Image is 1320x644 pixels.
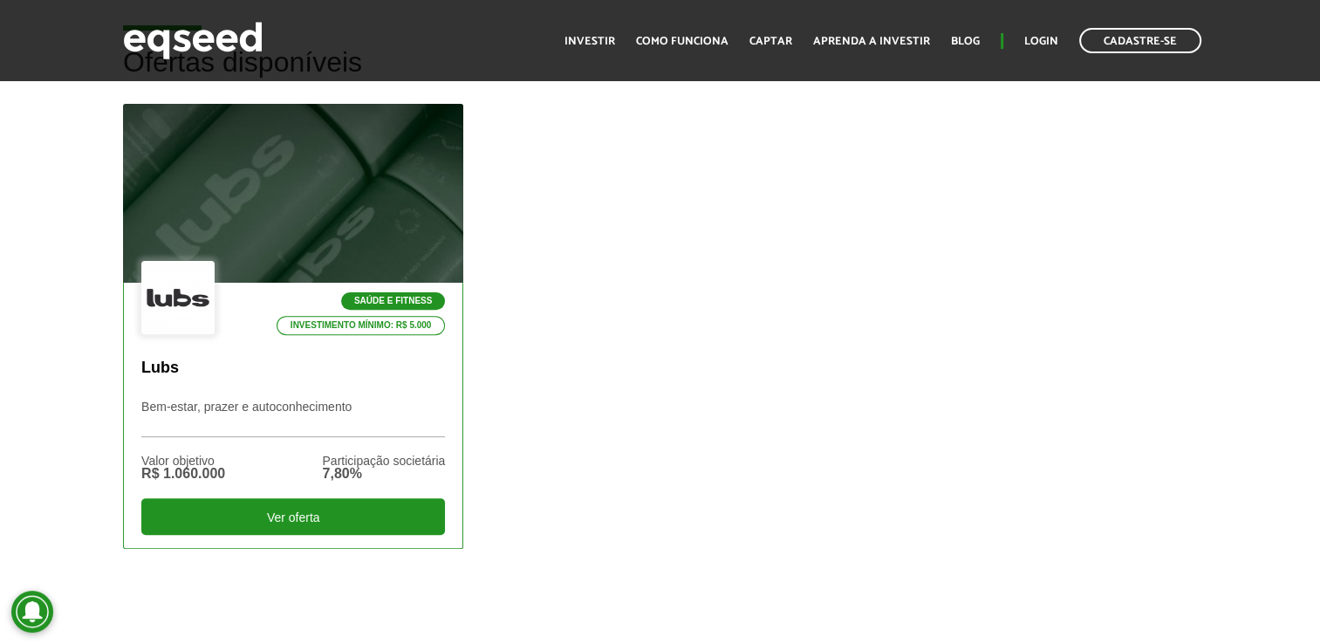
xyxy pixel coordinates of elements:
a: Investir [564,36,615,47]
div: Valor objetivo [141,455,225,467]
a: Blog [951,36,980,47]
div: Participação societária [322,455,445,467]
a: Captar [749,36,792,47]
div: 7,80% [322,467,445,481]
div: Ver oferta [141,498,445,535]
p: Investimento mínimo: R$ 5.000 [277,316,446,335]
a: Aprenda a investir [813,36,930,47]
a: Login [1024,36,1058,47]
a: Cadastre-se [1079,28,1201,53]
p: Saúde e Fitness [341,292,445,310]
div: R$ 1.060.000 [141,467,225,481]
p: Lubs [141,359,445,378]
a: Saúde e Fitness Investimento mínimo: R$ 5.000 Lubs Bem-estar, prazer e autoconhecimento Valor obj... [123,104,463,548]
a: Como funciona [636,36,728,47]
img: EqSeed [123,17,263,64]
p: Bem-estar, prazer e autoconhecimento [141,400,445,437]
